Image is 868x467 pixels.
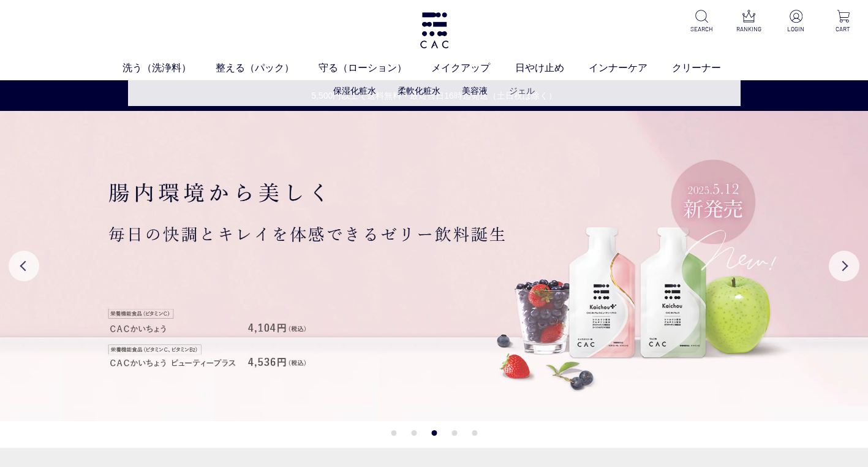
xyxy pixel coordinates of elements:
a: 美容液 [462,86,488,96]
a: 洗う（洗浄料） [123,61,216,75]
a: メイクアップ [431,61,515,75]
a: クリーナー [672,61,745,75]
button: Next [829,251,859,281]
p: RANKING [734,25,764,34]
button: 5 of 5 [472,430,477,436]
button: Previous [9,251,39,281]
a: 整える（パック） [216,61,319,75]
a: インナーケア [589,61,672,75]
p: SEARCH [687,25,717,34]
img: logo [418,12,450,48]
a: 柔軟化粧水 [398,86,440,96]
a: RANKING [734,10,764,34]
a: SEARCH [687,10,717,34]
button: 3 of 5 [431,430,437,436]
a: 5,500円以上で送料無料・最短当日16時迄発送（土日祝は除く） [1,89,867,102]
button: 4 of 5 [451,430,457,436]
button: 2 of 5 [411,430,417,436]
a: 保湿化粧水 [333,86,376,96]
a: LOGIN [781,10,811,34]
a: 守る（ローション） [319,61,431,75]
p: CART [828,25,858,34]
button: 1 of 5 [391,430,396,436]
a: CART [828,10,858,34]
p: LOGIN [781,25,811,34]
a: ジェル [509,86,535,96]
a: 日やけ止め [515,61,589,75]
